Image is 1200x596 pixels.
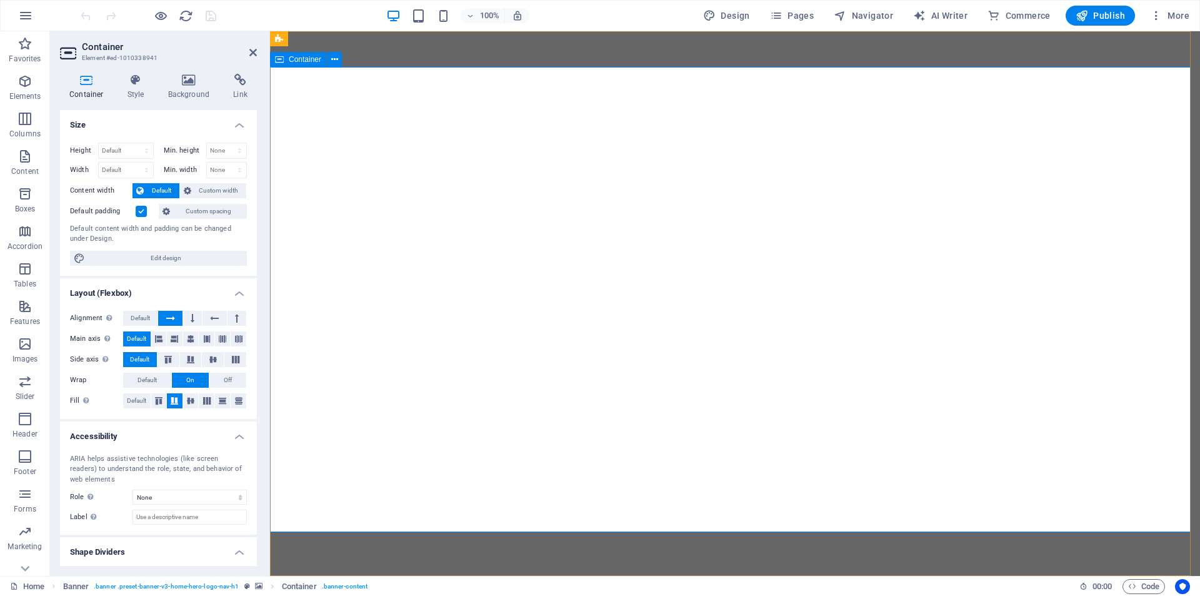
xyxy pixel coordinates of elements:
[15,204,36,214] p: Boxes
[195,183,243,198] span: Custom width
[289,56,321,63] span: Container
[255,583,262,590] i: This element contains a background
[982,6,1056,26] button: Commerce
[137,373,157,388] span: Default
[461,8,505,23] button: 100%
[7,542,42,552] p: Marketing
[1076,9,1125,22] span: Publish
[153,8,168,23] button: Click here to leave preview mode and continue editing
[70,224,247,245] div: Default content width and padding can be changed under Design.
[224,373,232,388] span: Off
[698,6,755,26] div: Design (Ctrl+Alt+Y)
[60,537,257,560] h4: Shape Dividers
[765,6,819,26] button: Pages
[1079,579,1112,594] h6: Session time
[70,454,247,485] div: ARIA helps assistive technologies (like screen readers) to understand the role, state, and behavi...
[94,579,239,594] span: . banner .preset-banner-v3-home-hero-logo-nav-h1
[130,352,149,367] span: Default
[82,53,232,64] h3: Element #ed-1010338941
[82,41,257,53] h2: Container
[63,579,89,594] span: Click to select. Double-click to edit
[60,74,118,100] h4: Container
[70,147,98,154] label: Height
[1122,579,1165,594] button: Code
[70,373,123,388] label: Wrap
[282,579,317,594] span: Click to select. Double-click to edit
[829,6,898,26] button: Navigator
[834,9,893,22] span: Navigator
[178,8,193,23] button: reload
[172,373,209,388] button: On
[1066,6,1135,26] button: Publish
[14,467,36,477] p: Footer
[1145,6,1194,26] button: More
[70,311,123,326] label: Alignment
[16,391,35,402] p: Slider
[12,429,37,439] p: Header
[1150,9,1189,22] span: More
[132,183,179,198] button: Default
[123,331,151,346] button: Default
[147,183,176,198] span: Default
[1092,579,1112,594] span: 00 00
[123,373,171,388] button: Default
[123,311,157,326] button: Default
[11,166,39,176] p: Content
[698,6,755,26] button: Design
[1175,579,1190,594] button: Usercentrics
[70,331,123,346] label: Main axis
[70,251,247,266] button: Edit design
[10,316,40,326] p: Features
[913,9,967,22] span: AI Writer
[118,74,159,100] h4: Style
[131,311,150,326] span: Default
[512,10,523,21] i: On resize automatically adjust zoom level to fit chosen device.
[123,393,151,408] button: Default
[322,579,367,594] span: . banner-content
[186,373,194,388] span: On
[224,74,257,100] h4: Link
[70,204,136,219] label: Default padding
[63,579,368,594] nav: breadcrumb
[908,6,972,26] button: AI Writer
[770,9,814,22] span: Pages
[179,9,193,23] i: Reload page
[9,91,41,101] p: Elements
[132,510,247,525] input: Use a descriptive name
[60,422,257,444] h4: Accessibility
[70,393,123,408] label: Fill
[9,54,41,64] p: Favorites
[1128,579,1159,594] span: Code
[89,251,243,266] span: Edit design
[70,166,98,173] label: Width
[14,279,36,289] p: Tables
[70,183,132,198] label: Content width
[209,373,246,388] button: Off
[703,9,750,22] span: Design
[70,352,123,367] label: Side axis
[12,354,38,364] p: Images
[159,204,247,219] button: Custom spacing
[10,579,44,594] a: Click to cancel selection. Double-click to open Pages
[123,352,157,367] button: Default
[70,490,97,505] span: Role
[7,241,42,251] p: Accordion
[60,110,257,133] h4: Size
[14,504,36,514] p: Forms
[164,166,206,173] label: Min. width
[9,129,41,139] p: Columns
[479,8,499,23] h6: 100%
[1101,582,1103,591] span: :
[60,278,257,301] h4: Layout (Flexbox)
[164,147,206,154] label: Min. height
[70,510,132,525] label: Label
[159,74,224,100] h4: Background
[180,183,247,198] button: Custom width
[127,331,146,346] span: Default
[244,583,250,590] i: This element is a customizable preset
[127,393,146,408] span: Default
[174,204,243,219] span: Custom spacing
[987,9,1051,22] span: Commerce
